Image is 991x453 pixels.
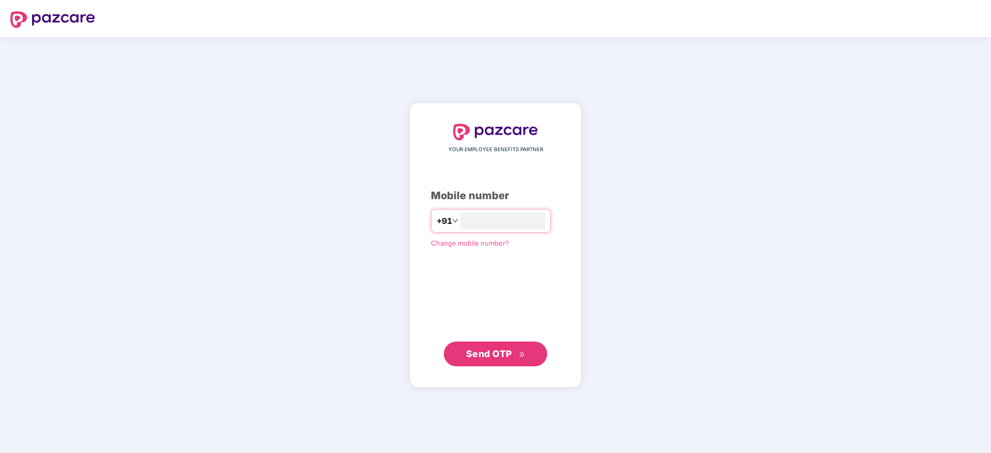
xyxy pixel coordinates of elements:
[448,145,543,154] span: YOUR EMPLOYEE BENEFITS PARTNER
[437,215,452,228] span: +91
[431,188,560,204] div: Mobile number
[10,11,95,28] img: logo
[444,342,547,366] button: Send OTPdouble-right
[431,239,509,247] a: Change mobile number?
[452,218,458,224] span: down
[466,348,512,359] span: Send OTP
[519,351,525,358] span: double-right
[453,124,538,140] img: logo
